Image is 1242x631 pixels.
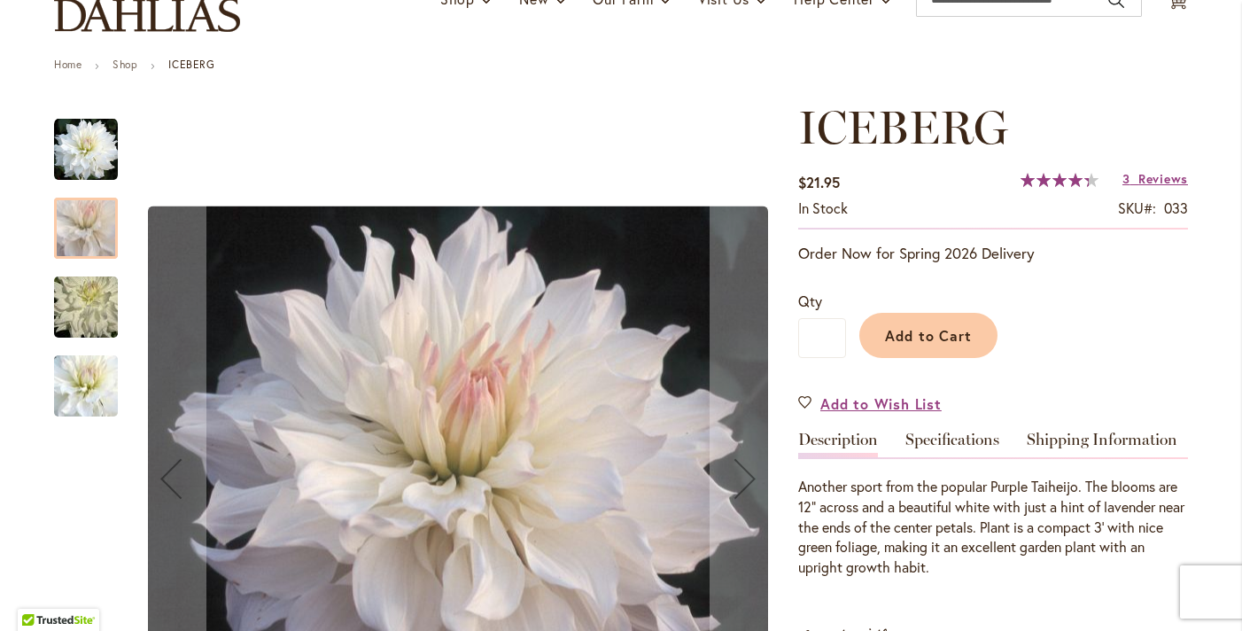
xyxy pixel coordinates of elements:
[885,326,973,345] span: Add to Cart
[13,568,63,618] iframe: Launch Accessibility Center
[54,180,136,259] div: ICEBERG
[54,101,136,180] div: ICEBERG
[859,313,997,358] button: Add to Cart
[168,58,214,71] strong: ICEBERG
[798,173,840,191] span: $21.95
[905,432,999,457] a: Specifications
[54,338,118,417] div: ICEBERG
[798,199,848,217] span: In stock
[798,432,1188,578] div: Detailed Product Info
[54,118,118,182] img: ICEBERG
[1027,432,1177,457] a: Shipping Information
[113,58,137,71] a: Shop
[798,432,878,457] a: Description
[1138,170,1188,187] span: Reviews
[1021,173,1098,187] div: 87%
[820,393,942,414] span: Add to Wish List
[798,393,942,414] a: Add to Wish List
[798,243,1188,264] p: Order Now for Spring 2026 Delivery
[798,99,1008,155] span: ICEBERG
[798,199,848,219] div: Availability
[798,292,822,310] span: Qty
[1122,170,1130,187] span: 3
[22,265,150,350] img: ICEBERG
[54,259,136,338] div: ICEBERG
[1118,199,1156,217] strong: SKU
[798,477,1188,578] div: Another sport from the popular Purple Taiheijo. The blooms are 12" across and a beautiful white w...
[1164,199,1188,219] div: 033
[54,58,82,71] a: Home
[1122,170,1188,187] a: 3 Reviews
[22,331,150,441] img: ICEBERG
